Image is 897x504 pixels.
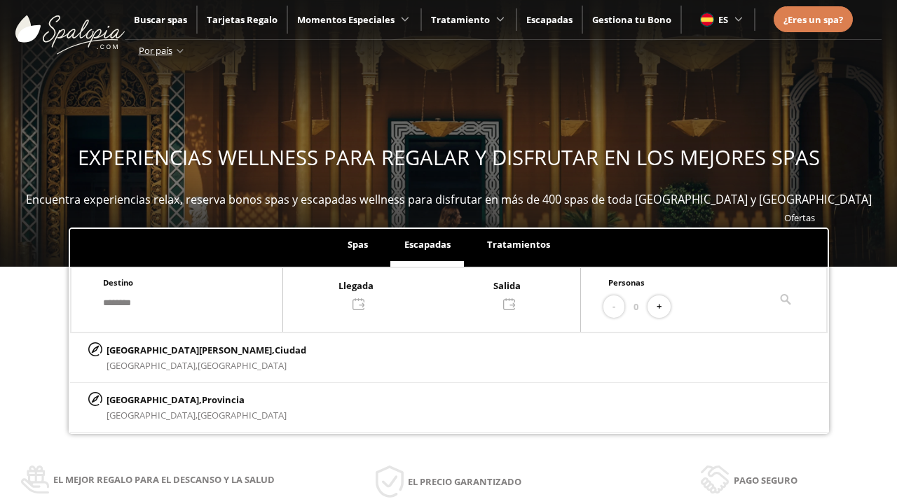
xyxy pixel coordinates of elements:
[207,13,278,26] a: Tarjetas Regalo
[404,238,451,251] span: Escapadas
[53,472,275,487] span: El mejor regalo para el descanso y la salud
[107,392,287,407] p: [GEOGRAPHIC_DATA],
[408,474,521,489] span: El precio garantizado
[107,409,198,421] span: [GEOGRAPHIC_DATA],
[103,277,133,288] span: Destino
[526,13,573,26] a: Escapadas
[783,12,843,27] a: ¿Eres un spa?
[198,409,287,421] span: [GEOGRAPHIC_DATA]
[26,192,872,207] span: Encuentra experiencias relax, reserva bonos spas y escapadas wellness para disfrutar en más de 40...
[78,143,820,171] span: EXPERIENCIAS WELLNESS PARA REGALAR Y DISFRUTAR EN LOS MEJORES SPAS
[734,472,797,488] span: Pago seguro
[107,359,198,372] span: [GEOGRAPHIC_DATA],
[139,44,172,57] span: Por país
[784,211,815,224] a: Ofertas
[603,295,624,318] button: -
[107,342,306,358] p: [GEOGRAPHIC_DATA][PERSON_NAME],
[648,295,671,318] button: +
[348,238,368,251] span: Spas
[15,1,125,55] img: ImgLogoSpalopia.BvClDcEz.svg
[134,13,187,26] a: Buscar spas
[592,13,671,26] a: Gestiona tu Bono
[634,299,638,314] span: 0
[202,393,245,406] span: Provincia
[198,359,287,372] span: [GEOGRAPHIC_DATA]
[275,344,306,356] span: Ciudad
[608,277,645,288] span: Personas
[487,238,550,251] span: Tratamientos
[783,13,843,26] span: ¿Eres un spa?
